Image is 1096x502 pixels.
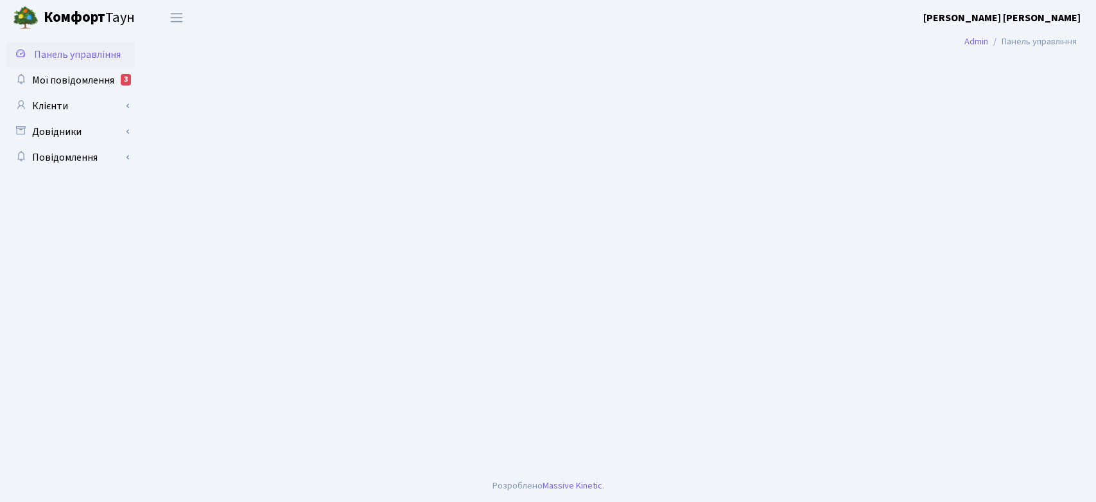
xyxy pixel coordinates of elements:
[6,119,135,145] a: Довідники
[161,7,193,28] button: Переключити навігацію
[492,479,604,493] div: Розроблено .
[34,48,121,62] span: Панель управління
[44,7,135,29] span: Таун
[6,145,135,170] a: Повідомлення
[964,35,988,48] a: Admin
[923,10,1081,26] a: [PERSON_NAME] [PERSON_NAME]
[13,5,39,31] img: logo.png
[6,93,135,119] a: Клієнти
[543,479,602,492] a: Massive Kinetic
[988,35,1077,49] li: Панель управління
[6,67,135,93] a: Мої повідомлення3
[121,74,131,85] div: 3
[945,28,1096,55] nav: breadcrumb
[923,11,1081,25] b: [PERSON_NAME] [PERSON_NAME]
[32,73,114,87] span: Мої повідомлення
[6,42,135,67] a: Панель управління
[44,7,105,28] b: Комфорт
